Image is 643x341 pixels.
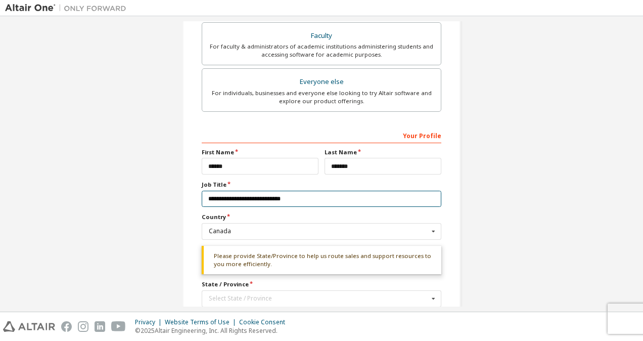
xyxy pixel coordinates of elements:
[202,246,441,275] div: Please provide State/Province to help us route sales and support resources to you more efficiently.
[209,295,429,302] div: Select State / Province
[111,321,126,332] img: youtube.svg
[208,89,435,105] div: For individuals, businesses and everyone else looking to try Altair software and explore our prod...
[165,318,239,326] div: Website Terms of Use
[209,228,429,234] div: Canada
[61,321,72,332] img: facebook.svg
[239,318,291,326] div: Cookie Consent
[135,326,291,335] p: © 2025 Altair Engineering, Inc. All Rights Reserved.
[202,213,441,221] label: Country
[202,280,441,288] label: State / Province
[5,3,131,13] img: Altair One
[95,321,105,332] img: linkedin.svg
[135,318,165,326] div: Privacy
[208,75,435,89] div: Everyone else
[208,29,435,43] div: Faculty
[202,181,441,189] label: Job Title
[202,148,318,156] label: First Name
[202,127,441,143] div: Your Profile
[3,321,55,332] img: altair_logo.svg
[325,148,441,156] label: Last Name
[208,42,435,59] div: For faculty & administrators of academic institutions administering students and accessing softwa...
[78,321,88,332] img: instagram.svg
